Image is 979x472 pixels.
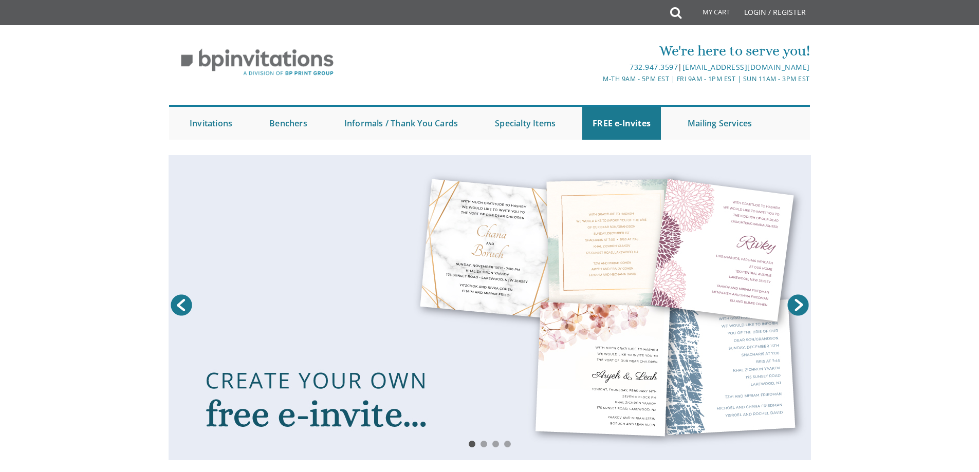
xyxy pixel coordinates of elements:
[785,292,811,318] a: Next
[383,73,810,84] div: M-Th 9am - 5pm EST | Fri 9am - 1pm EST | Sun 11am - 3pm EST
[383,61,810,73] div: |
[485,107,566,140] a: Specialty Items
[582,107,661,140] a: FREE e-Invites
[682,62,810,72] a: [EMAIL_ADDRESS][DOMAIN_NAME]
[630,62,678,72] a: 732.947.3597
[677,107,762,140] a: Mailing Services
[334,107,468,140] a: Informals / Thank You Cards
[169,41,345,84] img: BP Invitation Loft
[383,41,810,61] div: We're here to serve you!
[259,107,318,140] a: Benchers
[179,107,243,140] a: Invitations
[680,1,737,27] a: My Cart
[169,292,194,318] a: Prev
